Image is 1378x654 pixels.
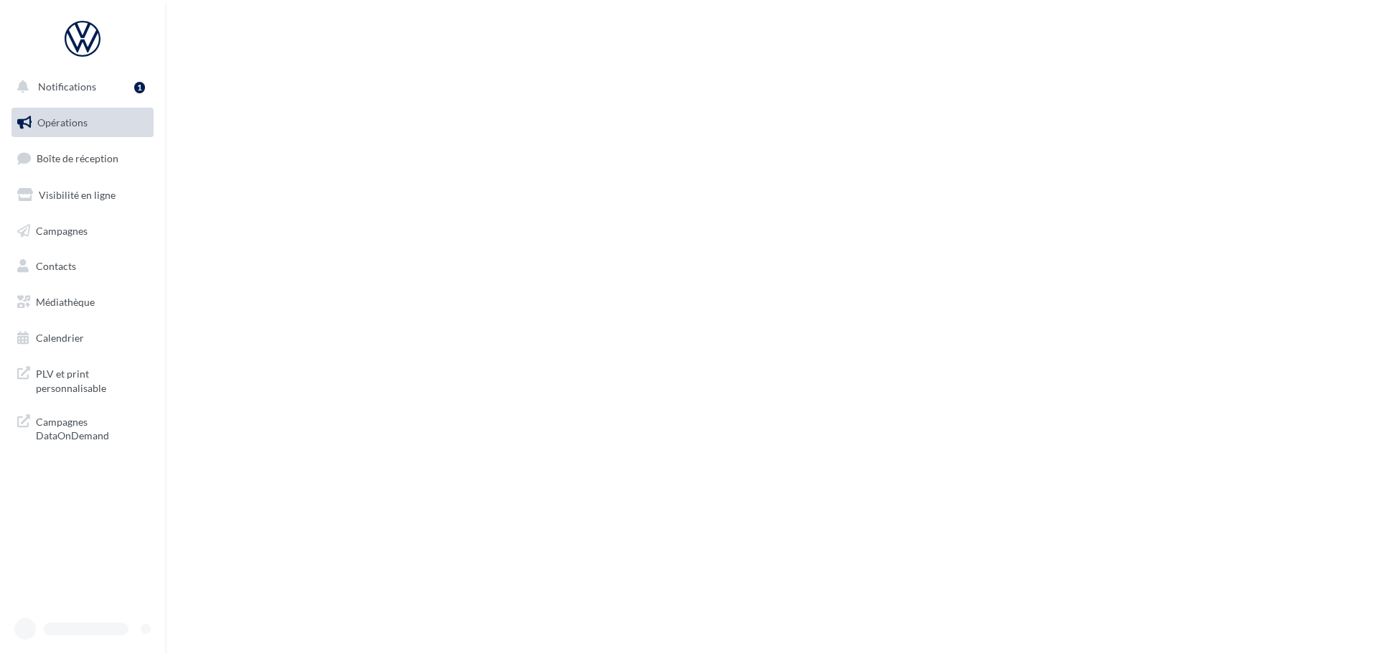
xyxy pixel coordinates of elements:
[9,180,156,210] a: Visibilité en ligne
[9,287,156,317] a: Médiathèque
[37,116,88,129] span: Opérations
[9,323,156,353] a: Calendrier
[36,332,84,344] span: Calendrier
[9,358,156,401] a: PLV et print personnalisable
[9,251,156,281] a: Contacts
[38,80,96,93] span: Notifications
[9,216,156,246] a: Campagnes
[9,406,156,449] a: Campagnes DataOnDemand
[9,108,156,138] a: Opérations
[134,82,145,93] div: 1
[36,296,95,308] span: Médiathèque
[36,224,88,236] span: Campagnes
[9,72,151,102] button: Notifications 1
[9,143,156,174] a: Boîte de réception
[39,189,116,201] span: Visibilité en ligne
[36,412,148,443] span: Campagnes DataOnDemand
[37,152,118,164] span: Boîte de réception
[36,364,148,395] span: PLV et print personnalisable
[36,260,76,272] span: Contacts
